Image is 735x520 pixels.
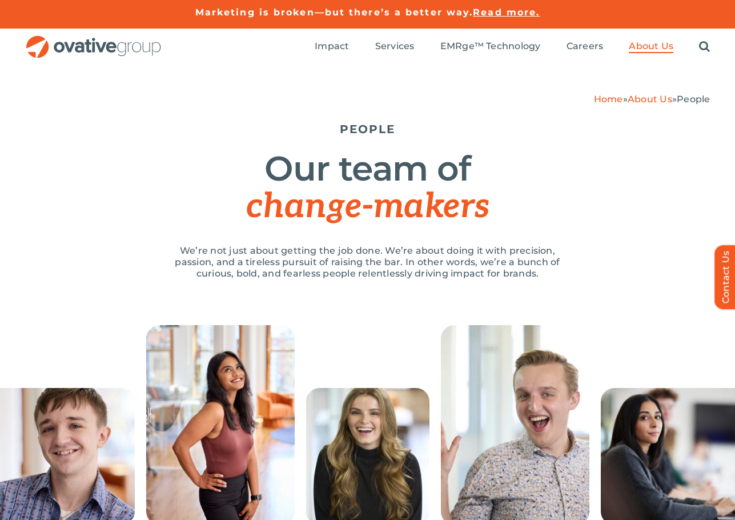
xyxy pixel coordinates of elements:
[594,94,623,105] a: Home
[567,41,604,52] span: Careers
[440,41,541,53] a: EMRge™ Technology
[628,94,672,105] a: About Us
[699,41,710,53] a: Search
[315,41,349,52] span: Impact
[594,94,710,105] span: » »
[25,34,162,45] a: OG_Full_horizontal_RGB
[375,41,415,53] a: Services
[440,41,541,52] span: EMRge™ Technology
[473,7,540,18] a: Read more.
[629,41,673,52] span: About Us
[629,41,673,53] a: About Us
[25,150,710,225] h1: Our team of
[246,186,488,227] span: change-makers
[375,41,415,52] span: Services
[567,41,604,53] a: Careers
[25,122,710,136] h5: PEOPLE
[315,29,710,65] nav: Menu
[162,245,573,279] p: We’re not just about getting the job done. We’re about doing it with precision, passion, and a ti...
[677,94,710,105] span: People
[315,41,349,53] a: Impact
[195,7,473,18] a: Marketing is broken—but there’s a better way.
